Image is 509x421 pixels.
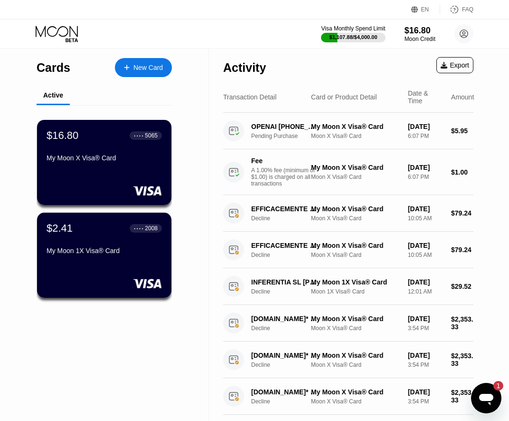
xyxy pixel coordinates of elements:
div: [DOMAIN_NAME]* [DOMAIN_NAME]* PLisboa PT [251,315,319,323]
div: $5.95 [451,127,473,135]
div: $79.24 [451,209,473,217]
div: 3:54 PM [408,325,443,332]
div: $29.52 [451,283,473,290]
div: Moon X Visa® Card [311,398,400,405]
div: [DATE] [408,242,443,249]
div: 10:05 AM [408,215,443,222]
div: OPENAI [PHONE_NUMBER] USPending PurchaseMy Moon X Visa® CardMoon X Visa® Card[DATE]6:07 PM$5.95 [223,113,473,149]
div: A 1.00% fee (minimum of $1.00) is charged on all transactions [251,167,322,187]
div: Moon X Visa® Card [311,325,400,332]
div: $2,353.33 [451,315,473,331]
div: 12:01 AM [408,288,443,295]
div: My Moon 1X Visa® Card [311,278,400,286]
div: Card or Product Detail [311,93,377,101]
div: [DATE] [408,278,443,286]
div: EFFICACEMENTE +447490000000GB [251,205,319,213]
div: Moon X Visa® Card [311,362,400,368]
div: $2,353.33 [451,389,473,404]
div: [DOMAIN_NAME]* WCE LLC FZ [GEOGRAPHIC_DATA] PTDeclineMy Moon X Visa® CardMoon X Visa® Card[DATE]3... [223,378,473,415]
div: Moon X Visa® Card [311,133,400,139]
div: [DOMAIN_NAME]* [DOMAIN_NAME]* WLisboa PT [251,352,319,359]
div: New Card [133,64,163,72]
div: EN [411,5,440,14]
div: 3:54 PM [408,398,443,405]
div: Decline [251,398,323,405]
div: Activity [223,61,266,75]
div: Decline [251,252,323,258]
div: 10:05 AM [408,252,443,258]
div: ● ● ● ● [134,227,143,230]
div: $1.00 [451,168,473,176]
div: [DOMAIN_NAME]* WCE LLC FZ [GEOGRAPHIC_DATA] PT [251,388,319,396]
div: My Moon X Visa® Card [47,154,162,162]
div: Date & Time [408,89,443,105]
div: Transaction Detail [223,93,276,101]
div: $2,353.33 [451,352,473,367]
div: [DATE] [408,388,443,396]
div: Moon X Visa® Card [311,174,400,180]
div: 6:07 PM [408,174,443,180]
div: [DATE] [408,315,443,323]
div: [DOMAIN_NAME]* [DOMAIN_NAME]* PLisboa PTDeclineMy Moon X Visa® CardMoon X Visa® Card[DATE]3:54 PM... [223,305,473,342]
div: My Moon 1X Visa® Card [47,247,162,255]
div: $1,107.88 / $4,000.00 [330,34,377,40]
div: $16.80● ● ● ●5065My Moon X Visa® Card [37,120,171,205]
div: $79.24 [451,246,473,254]
div: ● ● ● ● [134,134,143,137]
div: 2008 [145,225,158,232]
div: Decline [251,362,323,368]
div: FAQ [462,6,473,13]
iframe: Number of unread messages [484,381,503,391]
div: My Moon X Visa® Card [311,123,400,130]
div: $2.41 [47,222,73,235]
div: [DOMAIN_NAME]* [DOMAIN_NAME]* WLisboa PTDeclineMy Moon X Visa® CardMoon X Visa® Card[DATE]3:54 PM... [223,342,473,378]
div: Decline [251,215,323,222]
div: $16.80 [405,26,435,36]
div: OPENAI [PHONE_NUMBER] US [251,123,319,130]
div: Visa Monthly Spend Limit [321,25,385,32]
div: Moon X Visa® Card [311,252,400,258]
div: My Moon X Visa® Card [311,352,400,359]
div: 3:54 PM [408,362,443,368]
div: [DATE] [408,123,443,130]
div: Export [441,61,469,69]
div: Fee [251,157,318,165]
div: [DATE] [408,164,443,171]
div: My Moon X Visa® Card [311,388,400,396]
iframe: Button to launch messaging window, 1 unread message [471,383,501,413]
div: Decline [251,325,323,332]
div: INFERENTIA SL [PHONE_NUMBER] ESDeclineMy Moon 1X Visa® CardMoon 1X Visa® Card[DATE]12:01 AM$29.52 [223,268,473,305]
div: Moon 1X Visa® Card [311,288,400,295]
div: EFFICACEMENTE +447490000000GB [251,242,319,249]
div: FeeA 1.00% fee (minimum of $1.00) is charged on all transactionsMy Moon X Visa® CardMoon X Visa® ... [223,149,473,195]
div: New Card [115,58,172,77]
div: Pending Purchase [251,133,323,139]
div: My Moon X Visa® Card [311,315,400,323]
div: EN [421,6,429,13]
div: My Moon X Visa® Card [311,205,400,213]
div: Export [436,57,473,73]
div: [DATE] [408,352,443,359]
div: $2.41● ● ● ●2008My Moon 1X Visa® Card [37,213,171,298]
div: 5065 [145,132,158,139]
div: Cards [37,61,70,75]
div: My Moon X Visa® Card [311,164,400,171]
div: Amount [451,93,474,101]
div: 6:07 PM [408,133,443,139]
div: Decline [251,288,323,295]
div: $16.80Moon Credit [405,26,435,42]
div: INFERENTIA SL [PHONE_NUMBER] ES [251,278,319,286]
div: Active [43,91,63,99]
div: EFFICACEMENTE +447490000000GBDeclineMy Moon X Visa® CardMoon X Visa® Card[DATE]10:05 AM$79.24 [223,232,473,268]
div: Moon X Visa® Card [311,215,400,222]
div: My Moon X Visa® Card [311,242,400,249]
div: Visa Monthly Spend Limit$1,107.88/$4,000.00 [321,25,385,42]
div: EFFICACEMENTE +447490000000GBDeclineMy Moon X Visa® CardMoon X Visa® Card[DATE]10:05 AM$79.24 [223,195,473,232]
div: [DATE] [408,205,443,213]
div: Moon Credit [405,36,435,42]
div: FAQ [440,5,473,14]
div: $16.80 [47,129,78,142]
